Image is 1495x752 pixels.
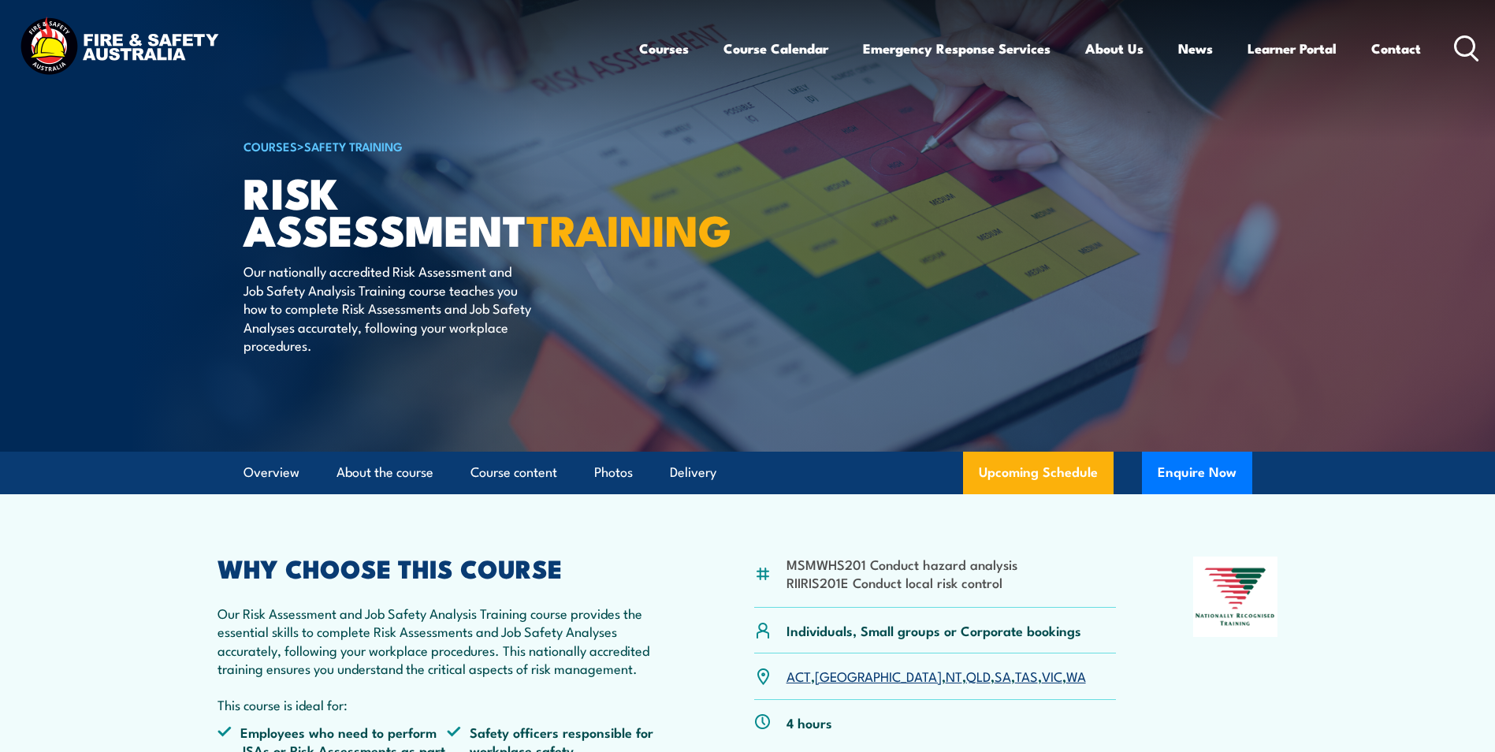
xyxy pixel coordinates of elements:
[1371,28,1421,69] a: Contact
[218,604,678,678] p: Our Risk Assessment and Job Safety Analysis Training course provides the essential skills to comp...
[787,667,1086,685] p: , , , , , , ,
[639,28,689,69] a: Courses
[1085,28,1144,69] a: About Us
[1193,557,1278,637] img: Nationally Recognised Training logo.
[787,555,1017,573] li: MSMWHS201 Conduct hazard analysis
[966,666,991,685] a: QLD
[1142,452,1252,494] button: Enquire Now
[995,666,1011,685] a: SA
[787,573,1017,591] li: RIIRIS201E Conduct local risk control
[304,137,403,154] a: Safety Training
[787,713,832,732] p: 4 hours
[218,557,678,579] h2: WHY CHOOSE THIS COURSE
[218,695,678,713] p: This course is ideal for:
[526,195,731,261] strong: TRAINING
[244,137,297,154] a: COURSES
[815,666,942,685] a: [GEOGRAPHIC_DATA]
[723,28,828,69] a: Course Calendar
[1042,666,1062,685] a: VIC
[244,173,633,247] h1: Risk Assessment
[594,452,633,493] a: Photos
[946,666,962,685] a: NT
[787,666,811,685] a: ACT
[863,28,1051,69] a: Emergency Response Services
[1015,666,1038,685] a: TAS
[1248,28,1337,69] a: Learner Portal
[244,136,633,155] h6: >
[670,452,716,493] a: Delivery
[787,621,1081,639] p: Individuals, Small groups or Corporate bookings
[1178,28,1213,69] a: News
[337,452,433,493] a: About the course
[244,262,531,354] p: Our nationally accredited Risk Assessment and Job Safety Analysis Training course teaches you how...
[244,452,299,493] a: Overview
[963,452,1114,494] a: Upcoming Schedule
[1066,666,1086,685] a: WA
[470,452,557,493] a: Course content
